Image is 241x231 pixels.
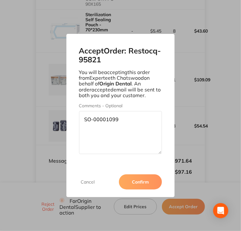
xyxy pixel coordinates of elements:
[119,174,162,190] button: Confirm
[79,111,162,154] textarea: SO-00001099
[213,203,228,218] div: Open Intercom Messenger
[100,80,132,87] b: Origin Dental
[79,69,162,98] p: You will be accepting this order from Experteeth Chatswood on behalf of . An order accepted email...
[79,47,162,64] h2: Accept Order: Restocq- 95821
[79,103,162,108] label: Comments - Optional
[79,179,97,185] button: Cancel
